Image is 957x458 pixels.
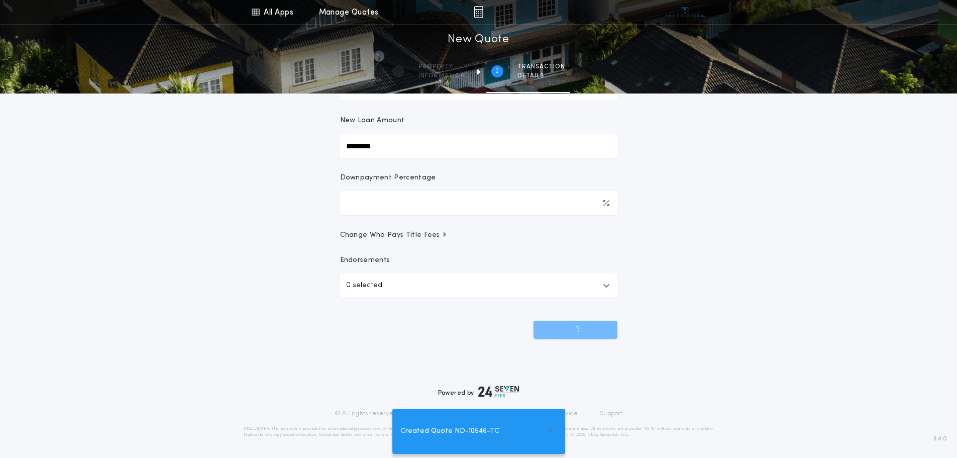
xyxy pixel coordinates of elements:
p: 0 selected [346,280,382,292]
h1: New Quote [448,32,509,48]
span: Property [418,63,465,71]
button: Change Who Pays Title Fees [340,230,617,240]
span: Change Who Pays Title Fees [340,230,448,240]
span: details [517,72,565,80]
p: Downpayment Percentage [340,173,436,183]
p: Endorsements [340,255,617,265]
p: New Loan Amount [340,116,405,126]
img: vs-icon [666,7,704,17]
span: information [418,72,465,80]
span: Transaction [517,63,565,71]
button: 0 selected [340,273,617,298]
input: Downpayment Percentage [340,191,617,215]
h2: 2 [495,67,499,75]
input: New Loan Amount [340,134,617,158]
span: Created Quote ND-10546-TC [400,426,499,437]
img: img [474,6,483,18]
img: logo [478,386,519,398]
div: Powered by [438,386,519,398]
